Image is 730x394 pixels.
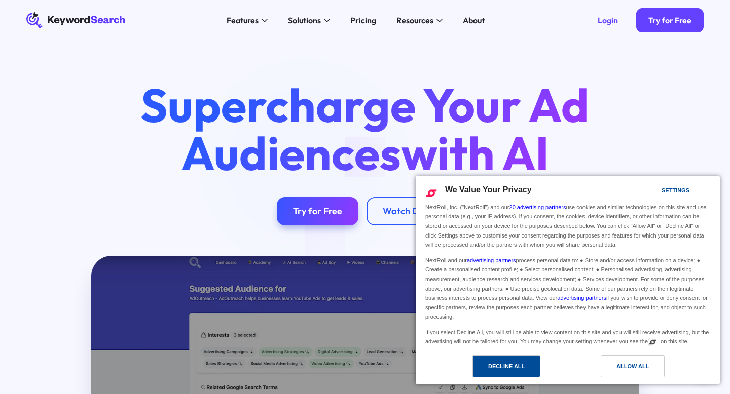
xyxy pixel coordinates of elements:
[557,295,606,301] a: advertising partners
[467,257,516,263] a: advertising partners
[648,15,691,25] div: Try for Free
[423,325,712,347] div: If you select Decline All, you will still be able to view content on this site and you will still...
[293,206,342,217] div: Try for Free
[598,15,618,25] div: Login
[401,124,549,182] span: with AI
[423,202,712,251] div: NextRoll, Inc. ("NextRoll") and our use cookies and similar technologies on this site and use per...
[383,206,437,217] div: Watch Demo
[463,14,485,26] div: About
[344,12,382,28] a: Pricing
[488,361,525,372] div: Decline All
[227,14,259,26] div: Features
[616,361,649,372] div: Allow All
[509,204,566,210] a: 20 advertising partners
[662,185,689,196] div: Settings
[568,355,714,382] a: Allow All
[422,355,568,382] a: Decline All
[350,14,376,26] div: Pricing
[636,8,704,32] a: Try for Free
[644,182,668,201] a: Settings
[445,185,532,194] span: We Value Your Privacy
[423,253,712,323] div: NextRoll and our process personal data to: ● Store and/or access information on a device; ● Creat...
[122,81,608,177] h1: Supercharge Your Ad Audiences
[457,12,491,28] a: About
[277,197,358,225] a: Try for Free
[288,14,321,26] div: Solutions
[586,8,630,32] a: Login
[396,14,433,26] div: Resources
